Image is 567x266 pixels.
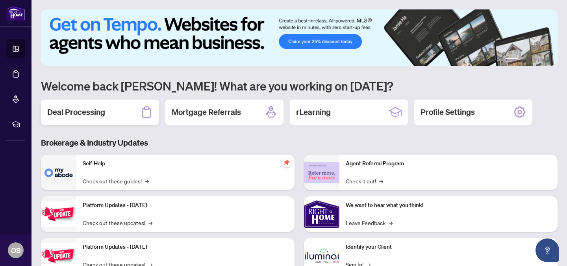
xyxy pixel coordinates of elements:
[83,201,288,210] p: Platform Updates - [DATE]
[172,107,241,118] h2: Mortgage Referrals
[346,177,383,185] a: Check it out!→
[41,201,76,226] img: Platform Updates - July 21, 2025
[145,177,149,185] span: →
[521,58,524,61] button: 2
[534,58,537,61] button: 4
[540,58,543,61] button: 5
[83,243,288,251] p: Platform Updates - [DATE]
[41,155,76,190] img: Self-Help
[83,177,149,185] a: Check out these guides!→
[528,58,531,61] button: 3
[346,159,551,168] p: Agent Referral Program
[389,218,393,227] span: →
[282,158,291,167] span: pushpin
[6,6,25,20] img: logo
[148,218,152,227] span: →
[304,196,339,232] img: We want to hear what you think!
[535,238,559,262] button: Open asap
[346,201,551,210] p: We want to hear what you think!
[41,78,558,93] h1: Welcome back [PERSON_NAME]! What are you working on [DATE]?
[11,245,21,256] span: OB
[547,58,550,61] button: 6
[47,107,105,118] h2: Deal Processing
[41,137,558,148] h3: Brokerage & Industry Updates
[83,218,152,227] a: Check out these updates!→
[506,58,518,61] button: 1
[304,162,339,183] img: Agent Referral Program
[346,218,393,227] a: Leave Feedback→
[421,107,475,118] h2: Profile Settings
[379,177,383,185] span: →
[296,107,331,118] h2: rLearning
[83,159,288,168] p: Self-Help
[346,243,551,251] p: Identify your Client
[41,9,558,66] img: Slide 0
